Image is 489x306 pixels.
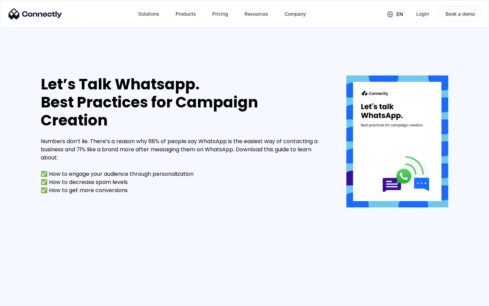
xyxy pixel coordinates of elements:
div: Solutions [138,9,159,19]
div: Login [416,9,429,19]
div: Numbers don’t lie. There’s a reason why 68% of people say WhatsApp is the easiest way of contacti... [41,137,326,194]
div: Resources [244,9,268,19]
a: Book a demo [440,6,481,22]
a: Pricing [207,6,234,22]
aside: Language selected: English [7,294,41,304]
a: Login [411,6,434,22]
ul: Language list [14,294,41,304]
div: Let’s Talk Whatsapp. Best Practices for Campaign Creation [41,75,326,129]
div: Pricing [212,9,228,19]
div: Company [285,9,306,19]
img: Connectly Logo [8,8,62,19]
div: Products [176,9,196,19]
div: en [396,10,403,19]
